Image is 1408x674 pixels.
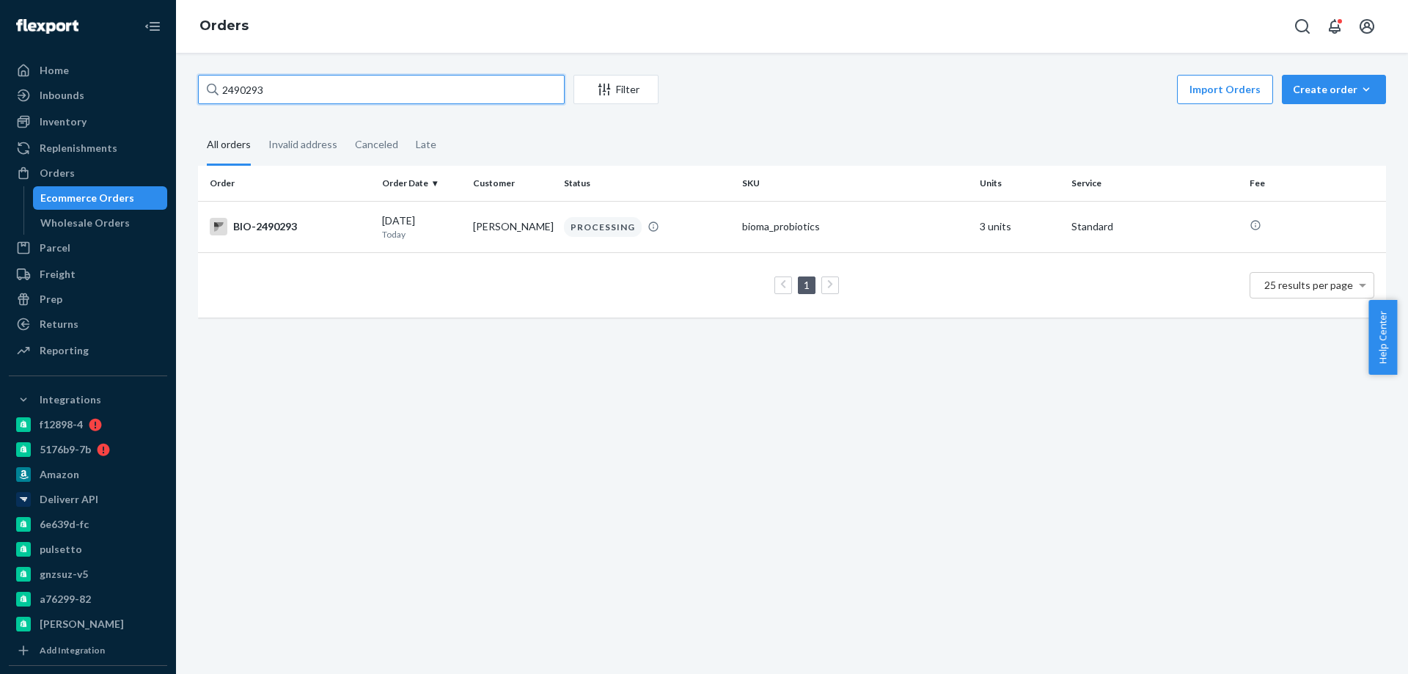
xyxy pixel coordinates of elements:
div: Inventory [40,114,87,129]
input: Search orders [198,75,565,104]
a: Add Integration [9,642,167,659]
div: 5176b9-7b [40,442,91,457]
div: gnzsuz-v5 [40,567,88,582]
div: Add Integration [40,644,105,656]
div: Reporting [40,343,89,358]
a: 6e639d-fc [9,513,167,536]
th: Status [558,166,736,201]
div: Returns [40,317,78,331]
div: a76299-82 [40,592,91,607]
a: f12898-4 [9,413,167,436]
th: Service [1066,166,1244,201]
td: 3 units [974,201,1065,252]
div: pulsetto [40,542,82,557]
a: Prep [9,287,167,311]
div: f12898-4 [40,417,83,432]
a: Inventory [9,110,167,133]
a: pulsetto [9,538,167,561]
span: 25 results per page [1264,279,1353,291]
a: a76299-82 [9,587,167,611]
div: [DATE] [382,213,461,241]
div: Canceled [355,125,398,164]
div: Amazon [40,467,79,482]
a: Replenishments [9,136,167,160]
th: Units [974,166,1065,201]
div: 6e639d-fc [40,517,89,532]
button: Import Orders [1177,75,1273,104]
button: Filter [573,75,659,104]
div: Parcel [40,241,70,255]
a: Page 1 is your current page [801,279,813,291]
a: Reporting [9,339,167,362]
div: BIO-2490293 [210,218,370,235]
div: PROCESSING [564,217,642,237]
div: Integrations [40,392,101,407]
div: Orders [40,166,75,180]
div: Wholesale Orders [40,216,130,230]
th: Fee [1244,166,1386,201]
div: Late [416,125,436,164]
a: Parcel [9,236,167,260]
a: Freight [9,263,167,286]
div: Create order [1293,82,1375,97]
a: Inbounds [9,84,167,107]
div: Ecommerce Orders [40,191,134,205]
th: Order [198,166,376,201]
a: Orders [9,161,167,185]
th: SKU [736,166,974,201]
a: Amazon [9,463,167,486]
a: Returns [9,312,167,336]
div: [PERSON_NAME] [40,617,124,631]
a: 5176b9-7b [9,438,167,461]
div: Freight [40,267,76,282]
ol: breadcrumbs [188,5,260,48]
div: Replenishments [40,141,117,155]
button: Help Center [1368,300,1397,375]
td: [PERSON_NAME] [467,201,558,252]
a: Ecommerce Orders [33,186,168,210]
button: Open Search Box [1288,12,1317,41]
p: Today [382,228,461,241]
button: Open notifications [1320,12,1349,41]
div: Home [40,63,69,78]
button: Create order [1282,75,1386,104]
a: [PERSON_NAME] [9,612,167,636]
th: Order Date [376,166,467,201]
div: All orders [207,125,251,166]
div: Deliverr API [40,492,98,507]
button: Integrations [9,388,167,411]
p: Standard [1071,219,1238,234]
button: Open account menu [1352,12,1382,41]
a: Deliverr API [9,488,167,511]
a: Wholesale Orders [33,211,168,235]
a: Home [9,59,167,82]
div: Invalid address [268,125,337,164]
img: Flexport logo [16,19,78,34]
a: gnzsuz-v5 [9,563,167,586]
a: Orders [199,18,249,34]
div: bioma_probiotics [742,219,968,234]
button: Close Navigation [138,12,167,41]
div: Filter [574,82,658,97]
div: Inbounds [40,88,84,103]
div: Prep [40,292,62,307]
div: Customer [473,177,552,189]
